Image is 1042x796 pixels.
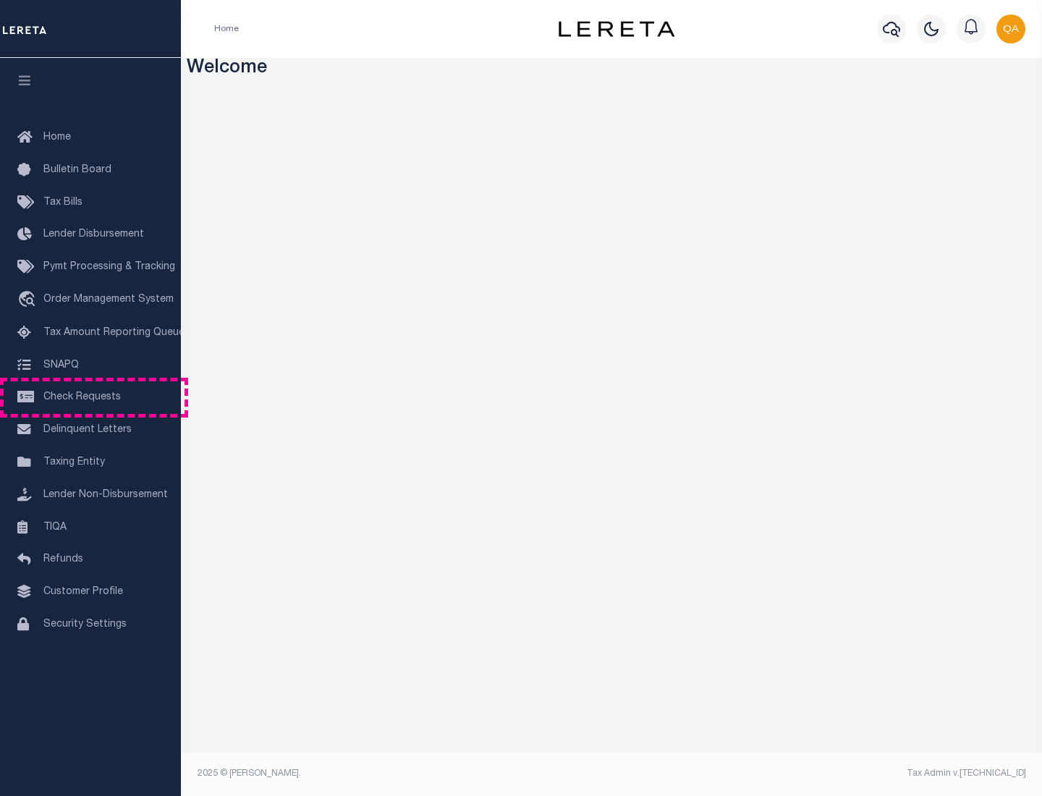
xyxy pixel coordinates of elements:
[622,767,1026,780] div: Tax Admin v.[TECHNICAL_ID]
[43,490,168,500] span: Lender Non-Disbursement
[187,58,1037,80] h3: Welcome
[43,198,82,208] span: Tax Bills
[43,457,105,467] span: Taxing Entity
[559,21,674,37] img: logo-dark.svg
[43,328,185,338] span: Tax Amount Reporting Queue
[43,587,123,597] span: Customer Profile
[43,295,174,305] span: Order Management System
[43,522,67,532] span: TIQA
[43,229,144,240] span: Lender Disbursement
[43,554,83,564] span: Refunds
[187,767,612,780] div: 2025 © [PERSON_NAME].
[43,392,121,402] span: Check Requests
[996,14,1025,43] img: svg+xml;base64,PHN2ZyB4bWxucz0iaHR0cDovL3d3dy53My5vcmcvMjAwMC9zdmciIHBvaW50ZXItZXZlbnRzPSJub25lIi...
[17,291,41,310] i: travel_explore
[43,132,71,143] span: Home
[43,262,175,272] span: Pymt Processing & Tracking
[43,425,132,435] span: Delinquent Letters
[43,165,111,175] span: Bulletin Board
[43,619,127,630] span: Security Settings
[214,22,239,35] li: Home
[43,360,79,370] span: SNAPQ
